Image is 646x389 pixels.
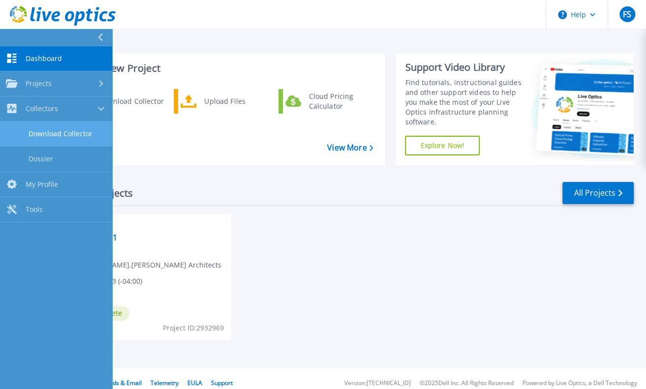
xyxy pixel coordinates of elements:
a: EULA [187,379,202,387]
a: Cloud Pricing Calculator [278,89,379,114]
span: FS [623,10,631,18]
span: Tools [26,205,43,214]
span: Projects [26,79,52,88]
div: Support Video Library [405,61,523,74]
a: All Projects [562,182,634,204]
a: Telemetry [151,379,179,387]
a: Explore Now! [405,136,480,155]
li: © 2025 Dell Inc. All Rights Reserved [420,380,514,387]
h3: Start a New Project [70,63,372,74]
span: Project ID: 2932969 [163,323,224,333]
span: Dashboard [26,54,62,63]
a: Download Collector [69,89,170,114]
a: Upload Files [174,89,275,114]
span: [PERSON_NAME] , [PERSON_NAME] Architects Limited [74,260,231,281]
div: Cloud Pricing Calculator [304,91,376,111]
span: Optical Prime [74,219,225,230]
a: Support [211,379,233,387]
li: Version: [TECHNICAL_ID] [344,380,411,387]
span: My Profile [26,180,58,189]
div: Upload Files [199,91,272,111]
li: Powered by Live Optics, a Dell Technology [523,380,637,387]
div: Find tutorials, instructional guides and other support videos to help you make the most of your L... [405,78,523,127]
span: Collectors [26,104,58,113]
a: View More [327,143,373,152]
div: Download Collector [93,91,168,111]
a: Ads & Email [109,379,142,387]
